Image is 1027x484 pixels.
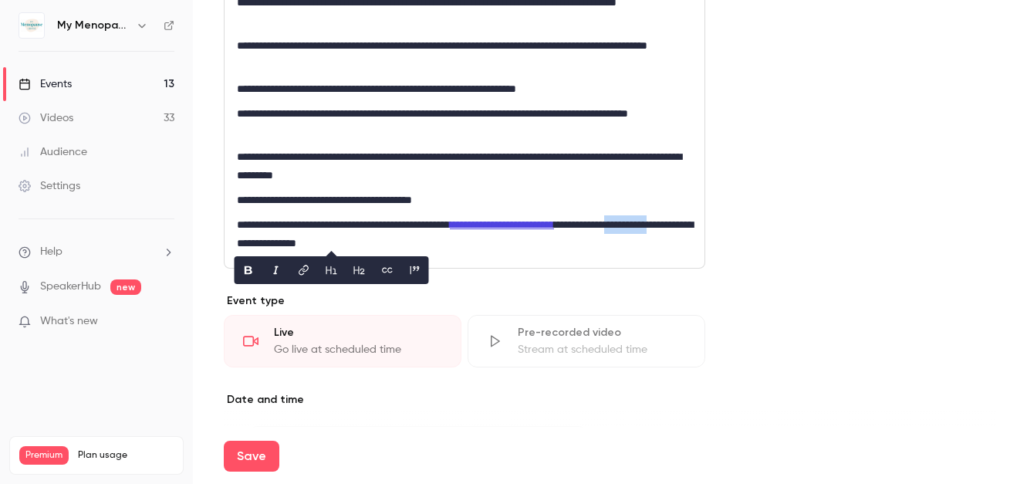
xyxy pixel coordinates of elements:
[468,315,705,367] div: Pre-recorded videoStream at scheduled time
[19,13,44,38] img: My Menopause Centre
[156,315,174,329] iframe: Noticeable Trigger
[224,392,705,408] p: Date and time
[19,110,73,126] div: Videos
[518,342,686,357] div: Stream at scheduled time
[224,315,461,367] div: LiveGo live at scheduled time
[19,144,87,160] div: Audience
[518,325,686,340] div: Pre-recorded video
[40,244,62,260] span: Help
[224,441,279,472] button: Save
[57,18,130,33] h6: My Menopause Centre
[19,446,69,465] span: Premium
[110,279,141,295] span: new
[274,342,442,357] div: Go live at scheduled time
[78,449,174,462] span: Plan usage
[403,258,427,283] button: blockquote
[19,76,72,92] div: Events
[40,313,98,330] span: What's new
[292,258,316,283] button: link
[19,178,80,194] div: Settings
[274,325,442,340] div: Live
[19,244,174,260] li: help-dropdown-opener
[264,258,289,283] button: italic
[40,279,101,295] a: SpeakerHub
[236,258,261,283] button: bold
[224,293,705,309] p: Event type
